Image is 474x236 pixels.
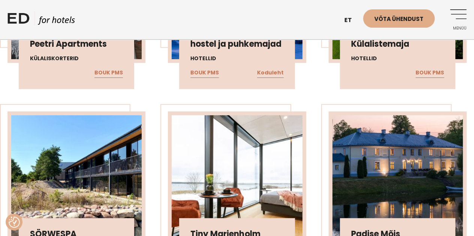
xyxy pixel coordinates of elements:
[94,68,123,78] a: BOUK PMS
[30,39,123,49] h3: Peetri Apartments
[416,68,444,78] a: BOUK PMS
[9,217,20,228] button: Nõusolekueelistused
[190,68,219,78] a: BOUK PMS
[30,55,123,62] h4: Külaliskorterid
[351,30,444,49] h3: Altmõisa Külalistemaja
[7,11,75,30] a: ED HOTELS
[341,11,363,30] a: et
[363,9,435,28] a: Võta ühendust
[446,26,467,31] span: Menüü
[190,55,283,62] h4: Hotellid
[9,217,20,228] img: Revisit consent button
[351,55,444,62] h4: Hotellid
[257,68,284,78] a: Koduleht
[190,30,283,49] h3: [GEOGRAPHIC_DATA] hostel ja puhkemajad
[446,9,467,30] a: Menüü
